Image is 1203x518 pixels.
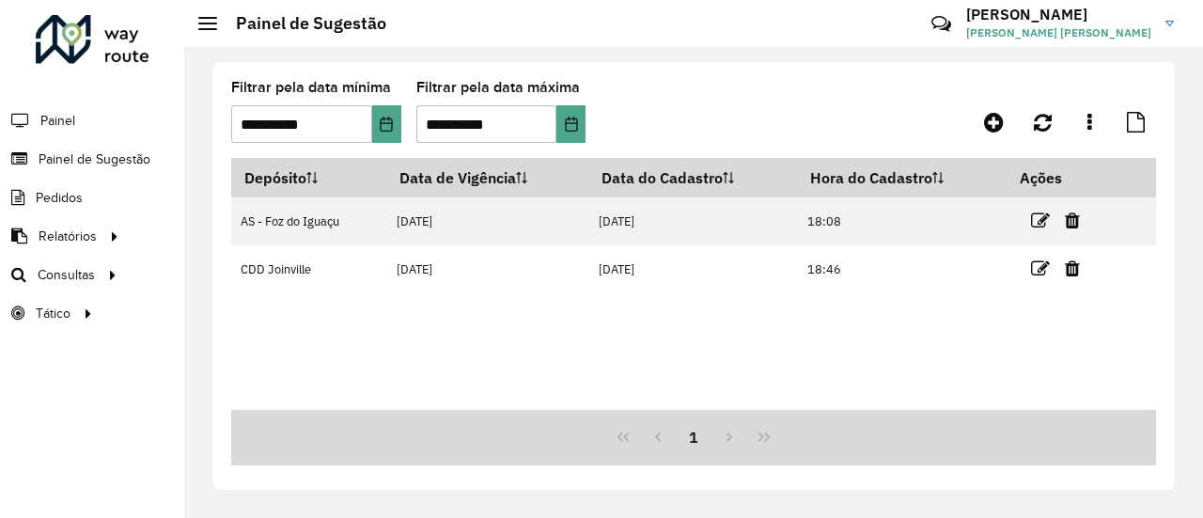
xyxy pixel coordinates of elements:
[386,158,588,197] th: Data de Vigência
[1065,256,1080,281] a: Excluir
[1031,256,1050,281] a: Editar
[588,158,797,197] th: Data do Cadastro
[966,24,1151,41] span: [PERSON_NAME] [PERSON_NAME]
[416,76,580,99] label: Filtrar pela data máxima
[39,149,150,169] span: Painel de Sugestão
[217,13,386,34] h2: Painel de Sugestão
[231,245,386,293] td: CDD Joinville
[966,6,1151,24] h3: [PERSON_NAME]
[921,4,961,44] a: Contato Rápido
[36,188,83,208] span: Pedidos
[231,158,386,197] th: Depósito
[797,158,1007,197] th: Hora do Cadastro
[676,419,711,455] button: 1
[36,304,70,323] span: Tático
[556,105,586,143] button: Choose Date
[797,245,1007,293] td: 18:46
[797,197,1007,245] td: 18:08
[231,197,386,245] td: AS - Foz do Iguaçu
[1031,208,1050,233] a: Editar
[231,76,391,99] label: Filtrar pela data mínima
[372,105,401,143] button: Choose Date
[1007,158,1119,197] th: Ações
[39,227,97,246] span: Relatórios
[588,197,797,245] td: [DATE]
[38,265,95,285] span: Consultas
[588,245,797,293] td: [DATE]
[40,111,75,131] span: Painel
[1065,208,1080,233] a: Excluir
[386,245,588,293] td: [DATE]
[386,197,588,245] td: [DATE]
